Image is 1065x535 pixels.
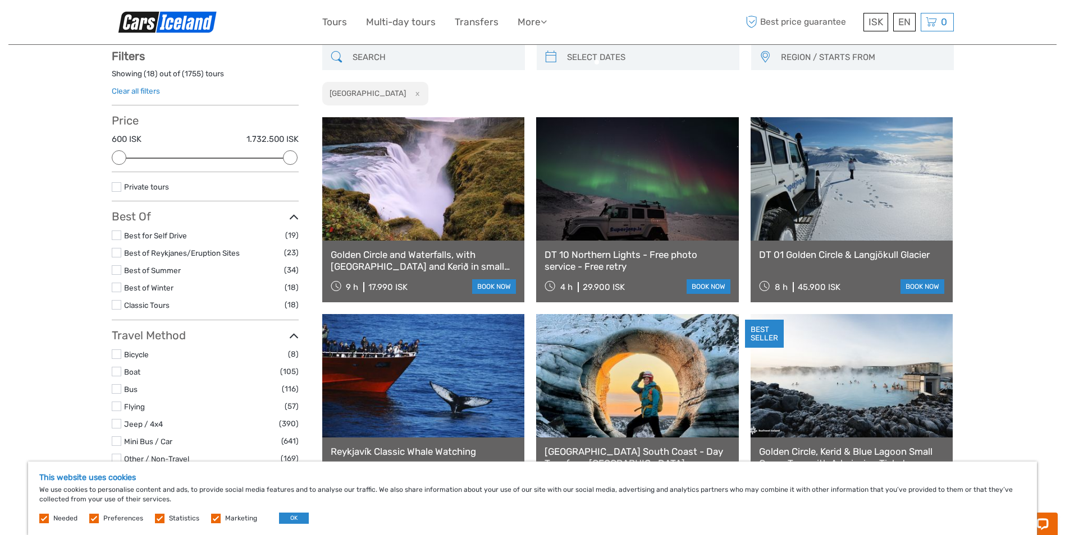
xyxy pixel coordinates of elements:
a: Boat [124,367,140,376]
label: Needed [53,514,77,523]
a: [GEOGRAPHIC_DATA] South Coast - Day Tour from [GEOGRAPHIC_DATA] [545,446,730,469]
a: Bicycle [124,350,149,359]
a: Jeep / 4x4 [124,419,163,428]
span: (18) [285,298,299,311]
span: (18) [285,281,299,294]
button: OK [279,513,309,524]
label: 18 [147,68,155,79]
span: (169) [281,452,299,465]
a: Flying [124,402,145,411]
label: 600 ISK [112,133,141,145]
a: book now [687,279,730,294]
div: We use cookies to personalise content and ads, to provide social media features and to analyse ou... [28,462,1037,535]
a: Golden Circle and Waterfalls, with [GEOGRAPHIC_DATA] and Kerið in small group [331,249,516,272]
div: 45.900 ISK [798,282,840,292]
a: More [518,14,547,30]
input: SELECT DATES [563,48,734,67]
a: Private tours [124,182,169,191]
label: Preferences [103,514,143,523]
a: Multi-day tours [366,14,436,30]
button: x [408,87,423,99]
h3: Price [112,114,299,127]
span: 4 h [560,282,573,292]
a: Classic Tours [124,301,170,310]
label: 1755 [185,68,201,79]
a: Clear all filters [112,86,160,95]
div: Showing ( ) out of ( ) tours [112,68,299,86]
h3: Travel Method [112,329,299,342]
a: Tours [322,14,347,30]
strong: Filters [112,49,145,63]
span: ISK [869,16,883,27]
a: Reykjavík Classic Whale Watching [331,446,516,457]
a: Other / Non-Travel [124,454,189,463]
button: REGION / STARTS FROM [776,48,948,67]
span: 9 h [346,282,358,292]
span: (390) [279,417,299,430]
a: Bus [124,385,138,394]
a: Transfers [455,14,499,30]
a: book now [901,279,944,294]
span: (641) [281,435,299,448]
a: Golden Circle, Kerid & Blue Lagoon Small Group Tour with Admission Ticket [759,446,945,469]
a: Best of Summer [124,266,181,275]
span: (57) [285,400,299,413]
input: SEARCH [348,48,519,67]
h2: [GEOGRAPHIC_DATA] [330,89,406,98]
label: Statistics [169,514,199,523]
span: (19) [285,229,299,242]
span: 8 h [775,282,788,292]
div: 29.900 ISK [583,282,625,292]
span: (105) [280,365,299,378]
p: Chat now [16,20,127,29]
span: 0 [939,16,949,27]
div: BEST SELLER [745,320,784,348]
span: (23) [284,246,299,259]
a: Mini Bus / Car [124,437,172,446]
label: Marketing [225,514,257,523]
h3: Best Of [112,210,299,223]
div: EN [893,13,916,31]
label: 1.732.500 ISK [246,133,299,145]
h5: This website uses cookies [39,473,1026,482]
span: (8) [288,348,299,361]
span: Best price guarantee [743,13,861,31]
img: Scandinavian Travel [112,8,223,36]
a: DT 10 Northern Lights - Free photo service - Free retry [545,249,730,272]
span: (116) [282,382,299,395]
div: 17.990 ISK [368,282,408,292]
a: Best of Winter [124,283,173,292]
a: DT 01 Golden Circle & Langjökull Glacier [759,249,945,260]
button: Open LiveChat chat widget [129,17,143,31]
a: Best for Self Drive [124,231,187,240]
a: book now [472,279,516,294]
a: Best of Reykjanes/Eruption Sites [124,248,240,257]
span: (34) [284,264,299,276]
